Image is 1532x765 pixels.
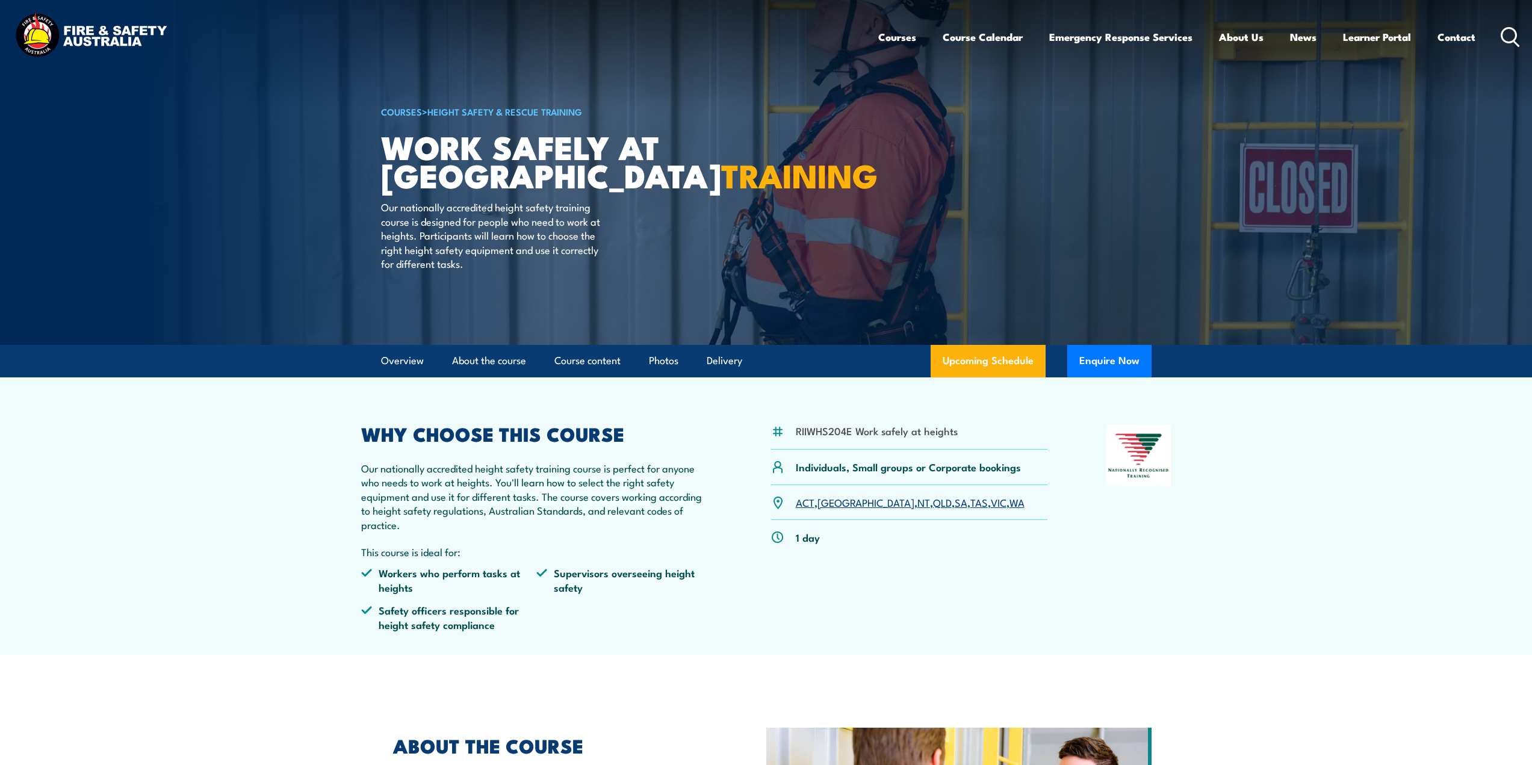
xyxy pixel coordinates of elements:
a: Contact [1437,21,1475,53]
li: Safety officers responsible for height safety compliance [361,603,537,631]
a: TAS [970,495,988,509]
a: COURSES [381,105,422,118]
li: Supervisors overseeing height safety [536,566,712,594]
a: Learner Portal [1343,21,1411,53]
a: Courses [878,21,916,53]
p: 1 day [796,530,820,544]
a: Photos [649,345,678,377]
a: Course content [554,345,621,377]
a: ACT [796,495,814,509]
a: Course Calendar [943,21,1023,53]
p: Our nationally accredited height safety training course is designed for people who need to work a... [381,200,601,270]
h2: WHY CHOOSE THIS COURSE [361,425,713,442]
a: Overview [381,345,424,377]
strong: TRAINING [721,149,878,199]
a: [GEOGRAPHIC_DATA] [817,495,914,509]
h2: ABOUT THE COURSE [393,737,711,754]
button: Enquire Now [1067,345,1152,377]
a: NT [917,495,930,509]
h1: Work Safely at [GEOGRAPHIC_DATA] [381,132,678,188]
p: This course is ideal for: [361,545,713,559]
a: WA [1009,495,1025,509]
a: Upcoming Schedule [931,345,1046,377]
li: Workers who perform tasks at heights [361,566,537,594]
li: RIIWHS204E Work safely at heights [796,424,958,438]
a: News [1290,21,1316,53]
a: SA [955,495,967,509]
p: Our nationally accredited height safety training course is perfect for anyone who needs to work a... [361,461,713,531]
p: , , , , , , , [796,495,1025,509]
a: Emergency Response Services [1049,21,1192,53]
p: Individuals, Small groups or Corporate bookings [796,460,1021,474]
a: About the course [452,345,526,377]
a: QLD [933,495,952,509]
img: Nationally Recognised Training logo. [1106,425,1171,486]
a: Height Safety & Rescue Training [427,105,582,118]
a: Delivery [707,345,742,377]
a: VIC [991,495,1006,509]
h6: > [381,104,678,119]
a: About Us [1219,21,1264,53]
